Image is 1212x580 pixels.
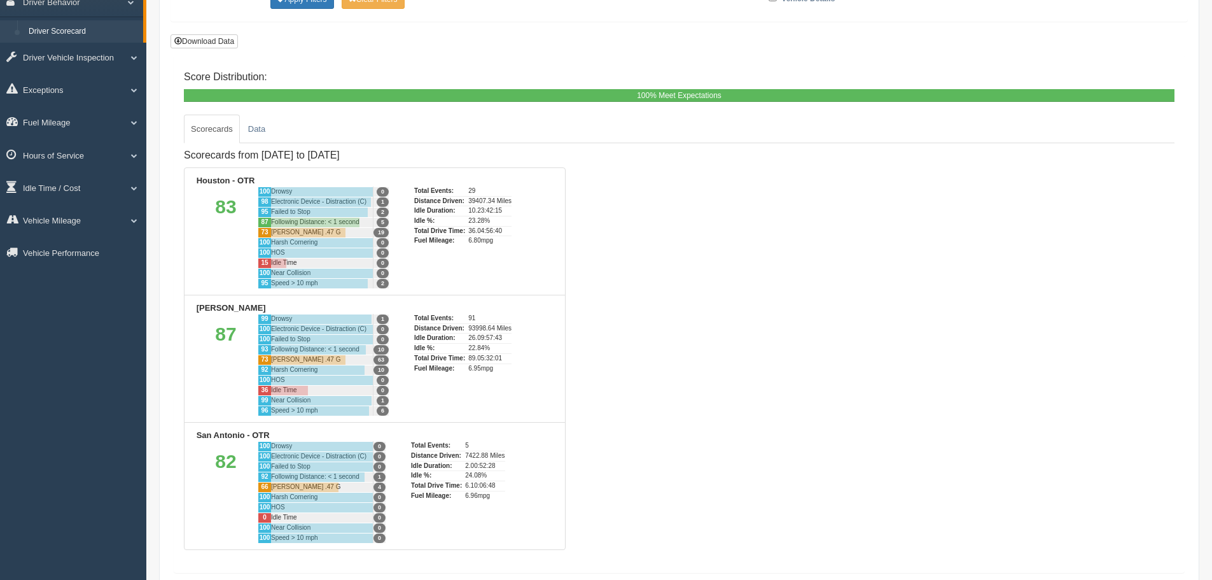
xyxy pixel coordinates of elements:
[377,269,389,278] span: 0
[468,226,512,236] div: 36.04:56:40
[258,513,271,523] div: 0
[258,365,271,375] div: 92
[373,503,386,513] span: 0
[258,502,271,513] div: 100
[377,325,389,334] span: 0
[414,236,465,246] div: Fuel Mileage:
[468,364,512,374] div: 6.95mpg
[373,462,386,472] span: 0
[258,441,271,451] div: 100
[258,197,271,207] div: 98
[258,314,271,324] div: 99
[258,462,271,472] div: 100
[194,314,258,416] div: 87
[468,353,512,364] div: 89.05:32:01
[373,534,386,543] span: 0
[373,355,389,365] span: 63
[414,343,465,353] div: Idle %:
[377,197,389,207] span: 1
[637,91,721,100] span: 100% Meet Expectations
[184,150,566,161] h4: Scorecards from [DATE] to [DATE]
[373,523,386,533] span: 0
[377,396,389,406] span: 1
[258,375,271,385] div: 100
[373,483,386,492] span: 4
[414,353,465,364] div: Total Drive Time:
[414,216,465,226] div: Idle %:
[377,315,389,324] span: 1
[468,216,512,226] div: 23.28%
[414,323,465,334] div: Distance Driven:
[258,523,271,533] div: 100
[468,206,512,216] div: 10.23:42:15
[194,441,258,543] div: 82
[258,237,271,248] div: 100
[411,461,462,471] div: Idle Duration:
[373,513,386,523] span: 0
[465,451,505,461] div: 7422.88 Miles
[197,303,266,313] b: [PERSON_NAME]
[377,335,389,344] span: 0
[465,461,505,471] div: 2.00:52:28
[258,395,271,406] div: 99
[411,481,462,491] div: Total Drive Time:
[414,333,465,343] div: Idle Duration:
[414,226,465,236] div: Total Drive Time:
[258,355,271,365] div: 73
[468,196,512,206] div: 39407.34 Miles
[373,228,389,237] span: 19
[184,115,240,144] a: Scorecards
[258,344,271,355] div: 93
[258,187,271,197] div: 100
[373,442,386,451] span: 0
[197,176,255,185] b: Houston - OTR
[465,491,505,501] div: 6.96mpg
[258,406,271,416] div: 96
[411,441,462,451] div: Total Events:
[23,20,143,43] a: Driver Scorecard
[171,34,238,48] button: Download Data
[377,376,389,385] span: 0
[414,364,465,374] div: Fuel Mileage:
[465,441,505,451] div: 5
[373,452,386,462] span: 0
[377,386,389,395] span: 0
[377,218,389,227] span: 5
[377,187,389,197] span: 0
[258,217,271,227] div: 87
[468,343,512,353] div: 22.84%
[258,482,271,492] div: 66
[468,314,512,323] div: 91
[258,268,271,278] div: 100
[258,227,271,237] div: 73
[465,481,505,491] div: 6.10:06:48
[414,314,465,323] div: Total Events:
[373,472,386,482] span: 1
[377,248,389,258] span: 0
[258,472,271,482] div: 92
[184,71,1174,83] h4: Score Distribution:
[258,492,271,502] div: 100
[468,323,512,334] div: 93998.64 Miles
[258,385,271,395] div: 36
[373,345,389,355] span: 10
[258,258,271,268] div: 15
[377,258,389,268] span: 0
[411,451,462,461] div: Distance Driven:
[465,470,505,481] div: 24.08%
[414,187,465,196] div: Total Events:
[241,115,272,144] a: Data
[258,207,271,217] div: 95
[258,278,271,288] div: 95
[258,248,271,258] div: 100
[377,208,389,217] span: 2
[197,430,270,440] b: San Antonio - OTR
[377,279,389,288] span: 2
[258,324,271,334] div: 100
[414,206,465,216] div: Idle Duration:
[258,533,271,543] div: 100
[377,406,389,416] span: 6
[468,236,512,246] div: 6.80mpg
[468,333,512,343] div: 26.09:57:43
[377,238,389,248] span: 0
